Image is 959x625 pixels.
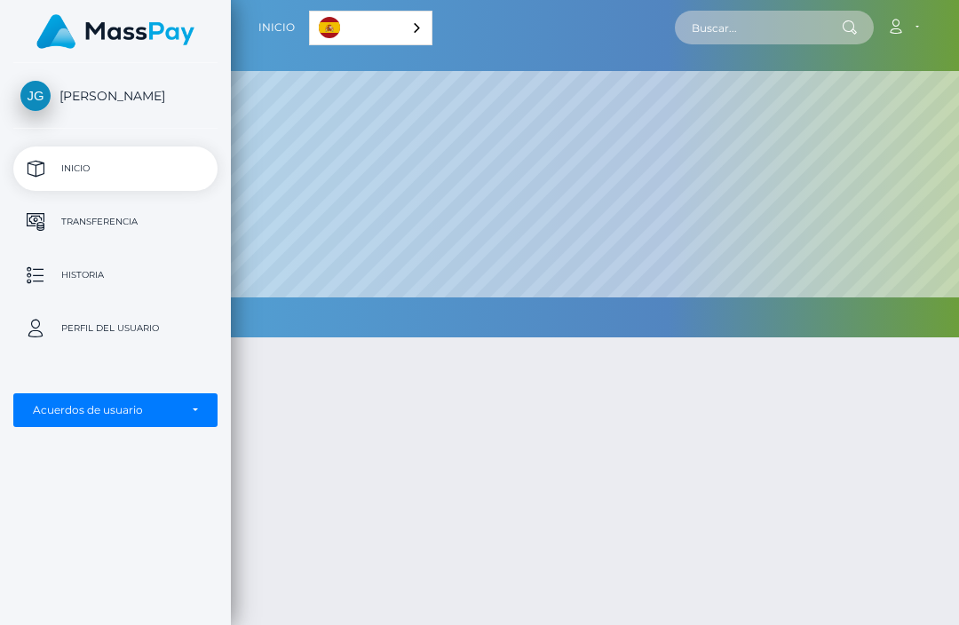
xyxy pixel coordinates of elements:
[309,11,432,45] aside: Language selected: Español
[36,14,194,49] img: MassPay
[258,9,295,46] a: Inicio
[675,11,842,44] input: Buscar...
[33,403,178,417] div: Acuerdos de usuario
[13,146,218,191] a: Inicio
[13,253,218,297] a: Historia
[13,88,218,104] span: [PERSON_NAME]
[20,155,210,182] p: Inicio
[310,12,432,44] a: Español
[20,315,210,342] p: Perfil del usuario
[13,393,218,427] button: Acuerdos de usuario
[13,306,218,351] a: Perfil del usuario
[20,262,210,289] p: Historia
[309,11,432,45] div: Language
[13,200,218,244] a: Transferencia
[20,209,210,235] p: Transferencia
